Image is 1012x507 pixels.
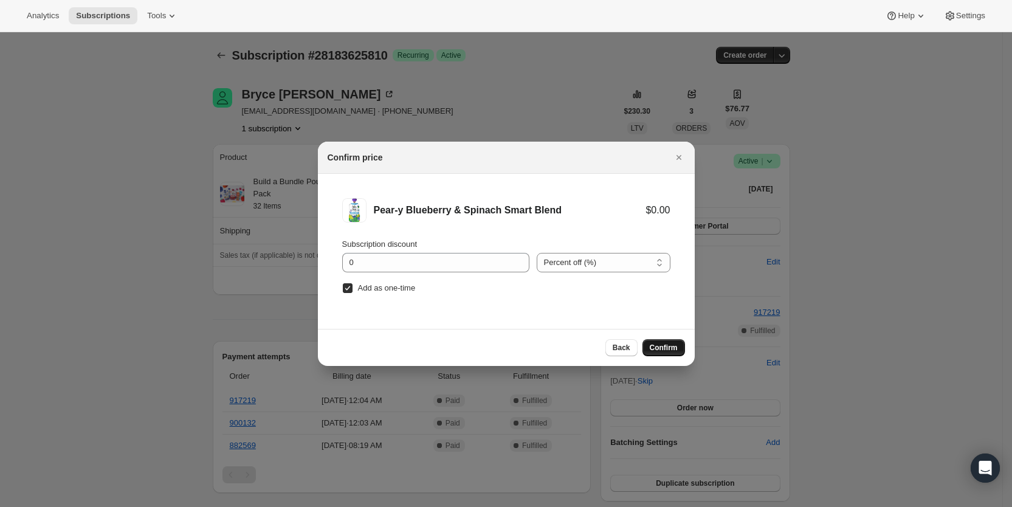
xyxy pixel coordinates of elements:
span: Tools [147,11,166,21]
div: Open Intercom Messenger [971,454,1000,483]
button: Help [878,7,934,24]
button: Close [670,149,687,166]
span: Subscriptions [76,11,130,21]
span: Confirm [650,343,678,353]
button: Tools [140,7,185,24]
div: Pear-y Blueberry & Spinach Smart Blend [374,204,646,216]
span: Add as one-time [358,283,416,292]
button: Back [605,339,638,356]
button: Subscriptions [69,7,137,24]
span: Settings [956,11,985,21]
button: Confirm [642,339,685,356]
div: $0.00 [645,204,670,216]
span: Back [613,343,630,353]
img: Pear-y Blueberry & Spinach Smart Blend [342,198,367,222]
button: Settings [937,7,993,24]
h2: Confirm price [328,151,383,164]
button: Analytics [19,7,66,24]
span: Subscription discount [342,240,418,249]
span: Analytics [27,11,59,21]
span: Help [898,11,914,21]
